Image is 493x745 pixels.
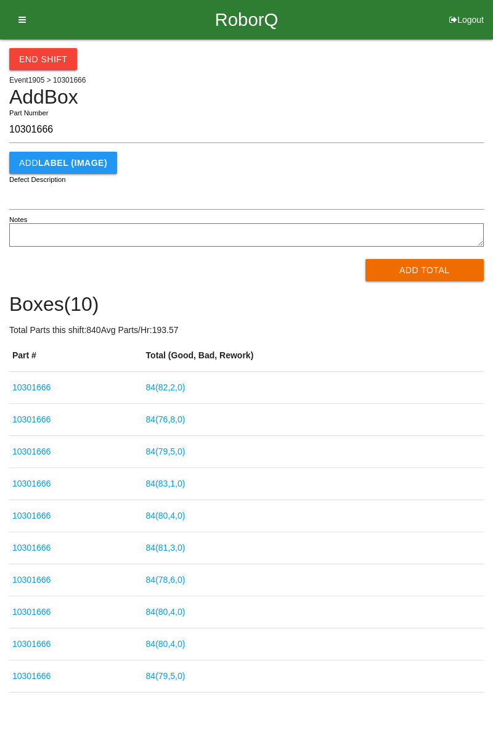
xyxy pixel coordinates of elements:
[146,511,185,521] a: 84(80,4,0)
[9,152,117,174] button: AddLABEL (IMAGE)
[12,639,51,649] a: 10301666
[9,48,77,70] button: End Shift
[9,117,484,143] input: Required
[9,76,86,84] span: Event 1905 > 10301666
[12,447,51,456] a: 10301666
[146,447,185,456] a: 84(79,5,0)
[146,543,185,553] a: 84(81,3,0)
[9,86,484,108] h4: Add Box
[9,108,48,118] label: Part Number
[9,324,484,337] p: Total Parts this shift: 840 Avg Parts/Hr: 193.57
[38,158,107,168] b: LABEL (IMAGE)
[12,511,51,521] a: 10301666
[146,414,185,424] a: 84(76,8,0)
[12,575,51,585] a: 10301666
[143,340,484,372] th: Total (Good, Bad, Rework)
[12,607,51,617] a: 10301666
[12,671,51,681] a: 10301666
[146,479,185,488] a: 84(83,1,0)
[12,382,51,392] a: 10301666
[9,340,143,372] th: Part #
[12,479,51,488] a: 10301666
[9,294,484,315] h4: Boxes ( 10 )
[146,382,185,392] a: 84(82,2,0)
[146,607,185,617] a: 84(80,4,0)
[146,639,185,649] a: 84(80,4,0)
[9,175,66,185] label: Defect Description
[9,215,27,225] label: Notes
[146,671,185,681] a: 84(79,5,0)
[146,575,185,585] a: 84(78,6,0)
[12,543,51,553] a: 10301666
[365,259,484,281] button: Add Total
[12,414,51,424] a: 10301666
